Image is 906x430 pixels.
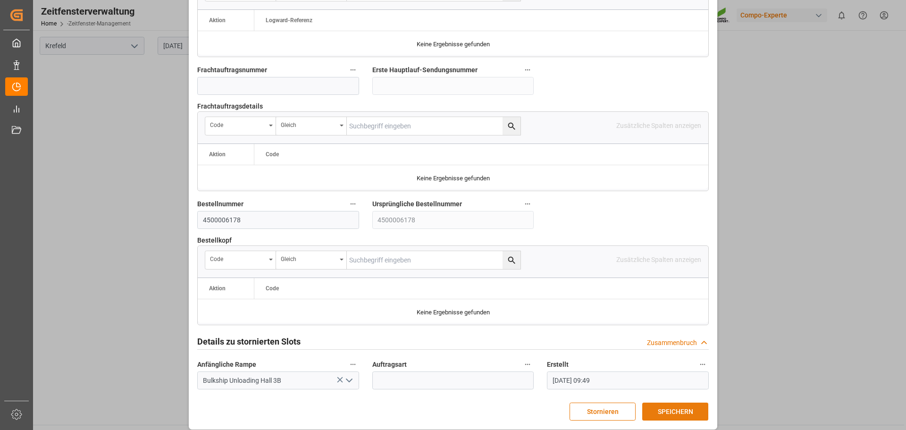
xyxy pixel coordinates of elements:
[347,251,520,269] input: Suchbegriff eingeben
[587,408,619,415] font: Stornieren
[209,17,226,24] font: Aktion
[205,117,276,135] button: Menü öffnen
[521,198,534,210] button: Ursprüngliche Bestellnummer
[281,122,296,128] font: Gleich
[209,151,226,158] font: Aktion
[205,251,276,269] button: Menü öffnen
[347,117,520,135] input: Suchbegriff eingeben
[266,285,279,292] font: Code
[197,361,256,368] font: Anfängliche Rampe
[210,122,223,128] font: Code
[547,371,709,389] input: TT.MM.JJJJ HH:MM
[210,256,223,262] font: Code
[197,371,359,389] input: Zum Suchen/Auswählen eingeben
[570,403,636,421] button: Stornieren
[372,361,407,368] font: Auftragsart
[197,200,243,208] font: Bestellnummer
[197,102,263,110] font: Frachtauftragsdetails
[372,200,462,208] font: Ursprüngliche Bestellnummer
[347,358,359,371] button: Anfängliche Rampe
[647,339,697,346] font: Zusammenbruch
[642,403,708,421] button: SPEICHERN
[503,251,520,269] button: Suchschaltfläche
[197,236,232,244] font: Bestellkopf
[197,337,301,346] font: Details zu stornierten Slots
[658,408,693,415] font: SPEICHERN
[209,285,226,292] font: Aktion
[521,64,534,76] button: Erste Hauptlauf-Sendungsnummer
[696,358,709,371] button: Erstellt
[372,66,478,74] font: Erste Hauptlauf-Sendungsnummer
[503,117,520,135] button: Suchschaltfläche
[341,373,355,388] button: Menü öffnen
[276,251,347,269] button: Menü öffnen
[547,361,569,368] font: Erstellt
[276,117,347,135] button: Menü öffnen
[281,256,296,262] font: Gleich
[521,358,534,371] button: Auftragsart
[266,17,312,24] font: Logward-Referenz
[266,151,279,158] font: Code
[347,198,359,210] button: Bestellnummer
[347,64,359,76] button: Frachtauftragsnummer
[197,66,267,74] font: Frachtauftragsnummer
